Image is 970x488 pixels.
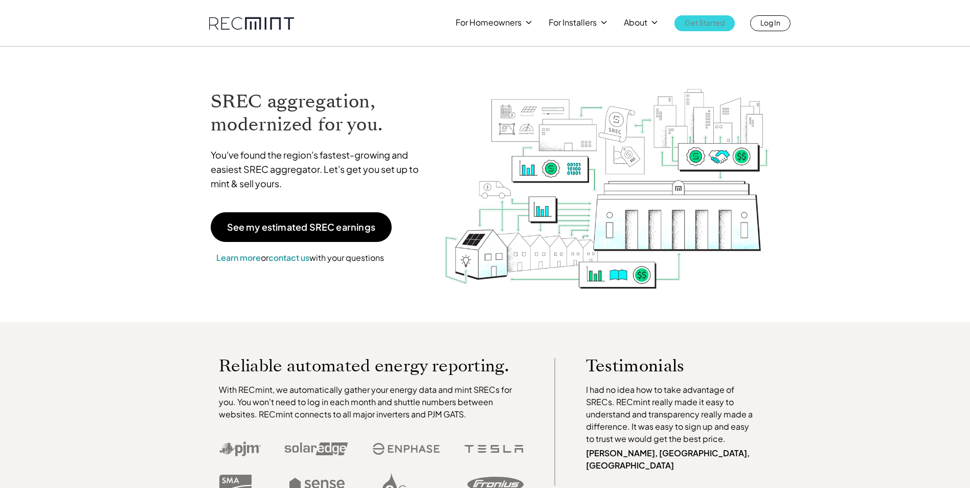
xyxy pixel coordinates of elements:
[227,223,375,232] p: See my estimated SREC earnings
[268,252,309,263] a: contact us
[211,212,392,242] a: See my estimated SREC earnings
[624,15,647,30] p: About
[216,252,261,263] a: Learn more
[443,62,770,292] img: RECmint value cycle
[211,90,428,136] h1: SREC aggregation, modernized for you.
[750,15,791,31] a: Log In
[211,251,390,264] p: or with your questions
[549,15,597,30] p: For Installers
[456,15,522,30] p: For Homeowners
[219,384,524,420] p: With RECmint, we automatically gather your energy data and mint SRECs for you. You won't need to ...
[586,447,758,472] p: [PERSON_NAME], [GEOGRAPHIC_DATA], [GEOGRAPHIC_DATA]
[219,358,524,373] p: Reliable automated energy reporting.
[685,15,725,30] p: Get Started
[586,358,738,373] p: Testimonials
[586,384,758,445] p: I had no idea how to take advantage of SRECs. RECmint really made it easy to understand and trans...
[211,148,428,191] p: You've found the region's fastest-growing and easiest SREC aggregator. Let's get you set up to mi...
[760,15,780,30] p: Log In
[674,15,735,31] a: Get Started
